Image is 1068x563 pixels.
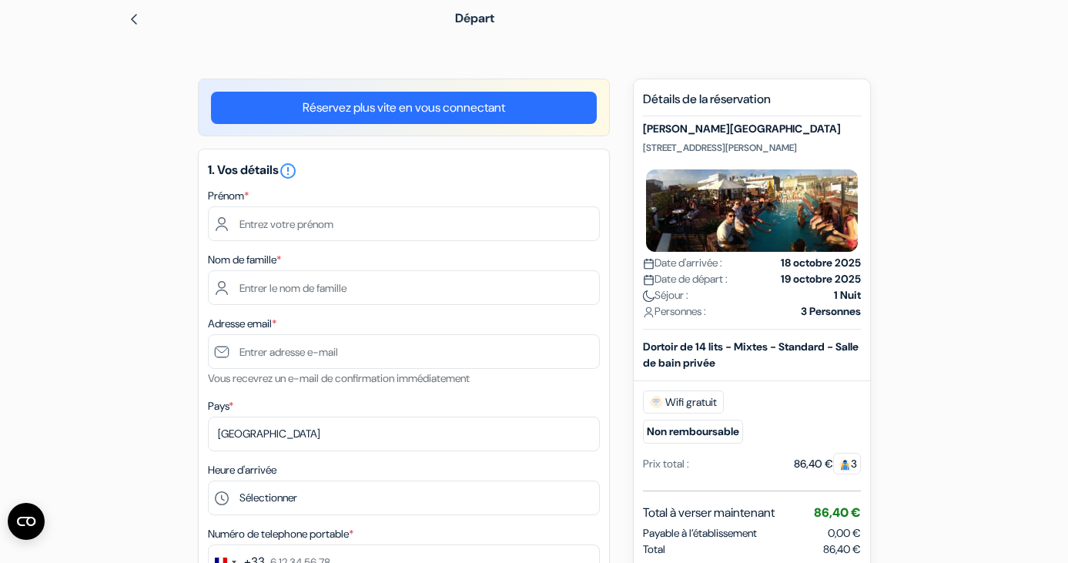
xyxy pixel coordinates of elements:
[643,303,706,320] span: Personnes :
[643,142,861,154] p: [STREET_ADDRESS][PERSON_NAME]
[828,526,861,540] span: 0,00 €
[208,316,276,332] label: Adresse email
[643,420,743,444] small: Non remboursable
[833,453,861,474] span: 3
[643,122,861,136] h5: [PERSON_NAME][GEOGRAPHIC_DATA]
[128,13,140,25] img: left_arrow.svg
[208,526,353,542] label: Numéro de telephone portable
[781,255,861,271] strong: 18 octobre 2025
[643,525,757,541] span: Payable à l’établissement
[208,206,600,241] input: Entrez votre prénom
[8,503,45,540] button: Ouvrir le widget CMP
[643,290,655,302] img: moon.svg
[643,541,665,558] span: Total
[643,504,775,522] span: Total à verser maintenant
[211,92,597,124] a: Réservez plus vite en vous connectant
[794,456,861,472] div: 86,40 €
[643,258,655,270] img: calendar.svg
[643,340,859,370] b: Dortoir de 14 lits - Mixtes - Standard - Salle de bain privée
[208,162,600,180] h5: 1. Vos détails
[839,459,851,471] img: guest.svg
[643,287,688,303] span: Séjour :
[208,462,276,478] label: Heure d'arrivée
[834,287,861,303] strong: 1 Nuit
[781,271,861,287] strong: 19 octobre 2025
[814,504,861,521] span: 86,40 €
[208,398,233,414] label: Pays
[643,274,655,286] img: calendar.svg
[823,541,861,558] span: 86,40 €
[643,390,724,414] span: Wifi gratuit
[208,371,470,385] small: Vous recevrez un e-mail de confirmation immédiatement
[643,456,689,472] div: Prix total :
[279,162,297,180] i: error_outline
[208,334,600,369] input: Entrer adresse e-mail
[643,307,655,318] img: user_icon.svg
[279,162,297,178] a: error_outline
[643,255,722,271] span: Date d'arrivée :
[650,396,662,408] img: free_wifi.svg
[643,92,861,116] h5: Détails de la réservation
[643,271,728,287] span: Date de départ :
[208,188,249,204] label: Prénom
[801,303,861,320] strong: 3 Personnes
[208,252,281,268] label: Nom de famille
[208,270,600,305] input: Entrer le nom de famille
[455,10,494,26] span: Départ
